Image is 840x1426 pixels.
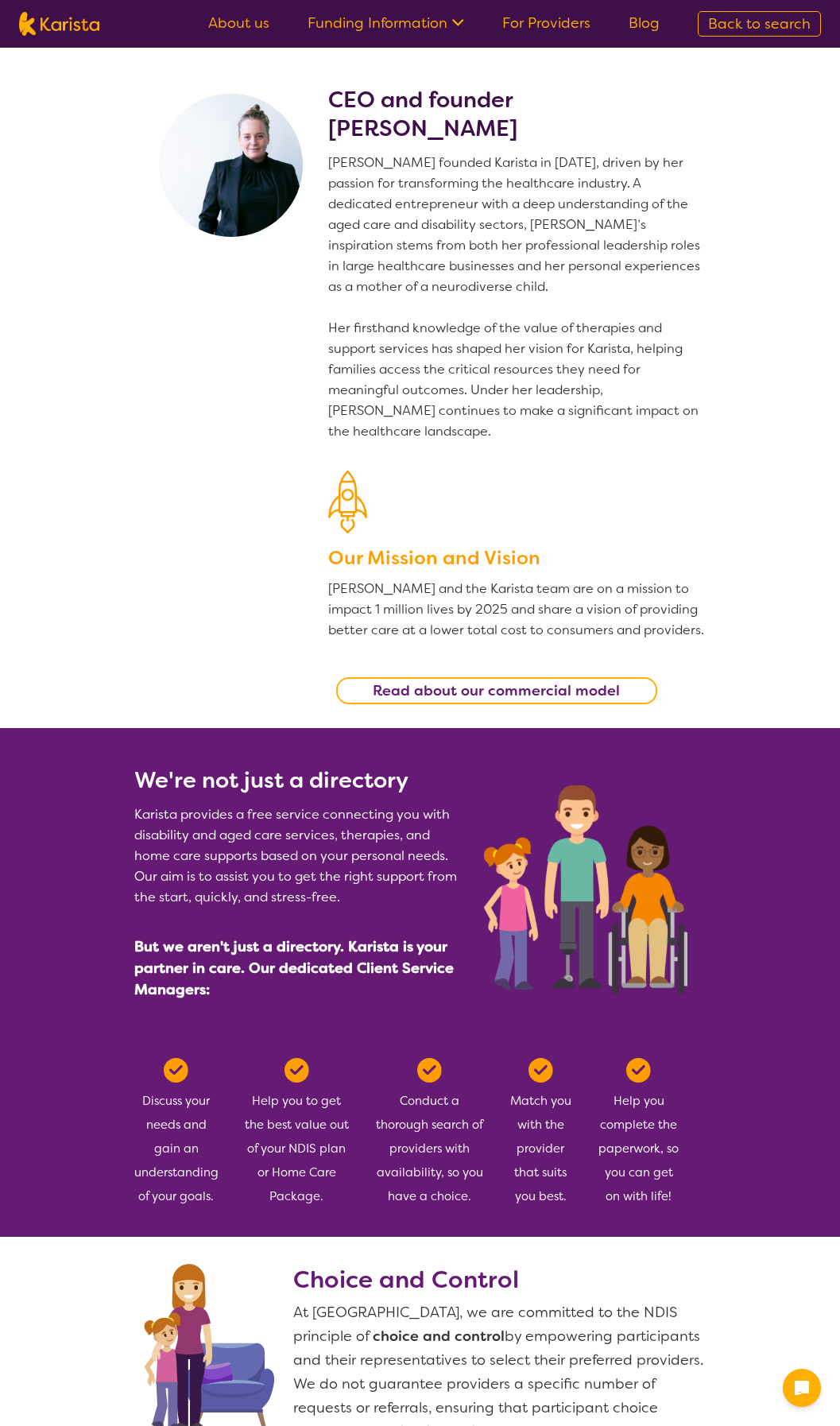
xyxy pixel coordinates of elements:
img: Our Mission [328,471,367,533]
p: [PERSON_NAME] and the Karista team are on a mission to impact 1 million lives by 2025 and share a... [328,579,706,641]
h2: Choice and Control [293,1265,706,1294]
img: Karista logo [19,12,99,36]
span: Back to search [708,14,811,33]
a: Funding Information [308,14,464,33]
img: Tick [285,1058,309,1083]
span: But we aren't just a directory. Karista is your partner in care. Our dedicated Client Service Man... [134,937,454,999]
b: choice and control [373,1327,505,1346]
h2: CEO and founder [PERSON_NAME] [328,86,706,143]
b: Read about our commercial model [373,681,620,700]
div: Discuss your needs and gain an understanding of your goals. [134,1058,219,1208]
img: Tick [164,1058,188,1083]
a: Back to search [698,11,821,37]
img: Tick [417,1058,442,1083]
img: Participants [484,785,687,994]
div: Conduct a thorough search of providers with availability, so you have a choice. [375,1058,484,1208]
div: Help you complete the paperwork, so you can get on with life! [597,1058,681,1208]
img: Tick [626,1058,651,1083]
p: Karista provides a free service connecting you with disability and aged care services, therapies,... [134,804,465,908]
div: Help you to get the best value out of your NDIS plan or Home Care Package. [244,1058,350,1208]
div: Match you with the provider that suits you best. [509,1058,571,1208]
p: [PERSON_NAME] founded Karista in [DATE], driven by her passion for transforming the healthcare in... [328,153,706,442]
a: About us [208,14,269,33]
h2: We're not just a directory [134,766,465,795]
a: Blog [629,14,660,33]
img: Tick [528,1058,553,1083]
h3: Our Mission and Vision [328,544,706,572]
a: For Providers [502,14,590,33]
